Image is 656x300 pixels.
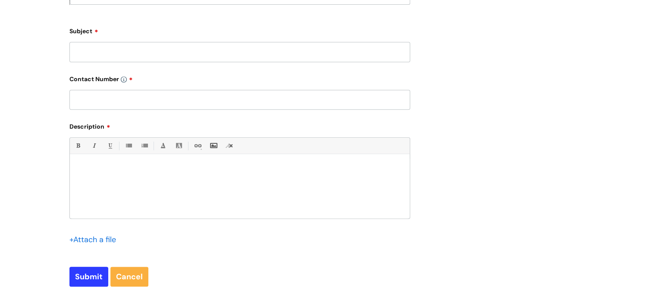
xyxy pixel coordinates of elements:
label: Contact Number [69,73,410,83]
a: Font Color [157,140,168,151]
a: 1. Ordered List (Ctrl-Shift-8) [139,140,150,151]
span: + [69,234,73,245]
a: Link [192,140,203,151]
label: Subject [69,25,410,35]
a: Cancel [110,267,148,287]
a: Remove formatting (Ctrl-\) [224,140,235,151]
div: Attach a file [69,233,121,246]
input: Submit [69,267,108,287]
label: Description [69,120,410,130]
a: Insert Image... [208,140,219,151]
a: Bold (Ctrl-B) [72,140,83,151]
a: Back Color [173,140,184,151]
img: info-icon.svg [121,76,127,82]
a: Underline(Ctrl-U) [104,140,115,151]
a: • Unordered List (Ctrl-Shift-7) [123,140,134,151]
a: Italic (Ctrl-I) [88,140,99,151]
